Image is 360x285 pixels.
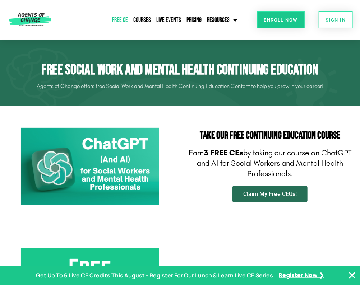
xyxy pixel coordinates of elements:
[326,18,346,22] span: SIGN IN
[36,270,273,281] p: Get Up To 6 Live CE Credits This August - Register For Our Lunch & Learn Live CE Series
[131,12,153,28] a: Courses
[185,12,203,28] a: Pricing
[348,271,356,280] button: Close Banner
[184,148,356,179] p: Earn by taking our course on ChatGPT and AI for Social Workers and Mental Health Professionals.
[264,18,297,22] span: Enroll Now
[232,186,308,202] a: Claim My Free CEUs!
[184,131,356,141] h2: Take Our FREE Continuing Education Course
[204,148,243,158] b: 3 FREE CEs
[257,11,305,28] a: Enroll Now
[243,191,297,197] span: Claim My Free CEUs!
[110,12,130,28] a: Free CE
[76,12,239,28] nav: Menu
[205,12,239,28] a: Resources
[23,80,337,92] p: Agents of Change offers free Social Work and Mental Health Continuing Education Content to help y...
[154,12,183,28] a: Live Events
[319,11,353,28] a: SIGN IN
[23,61,337,79] h1: Free Social Work and Mental Health Continuing Education
[279,270,324,281] a: Register Now ❯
